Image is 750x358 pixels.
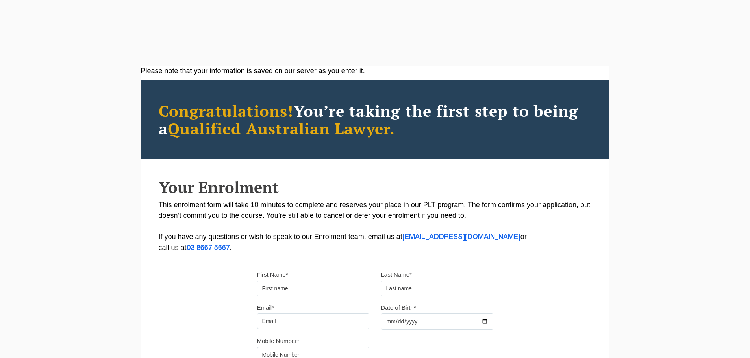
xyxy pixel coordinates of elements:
span: Congratulations! [159,100,294,121]
label: Date of Birth* [381,304,416,312]
h2: You’re taking the first step to being a [159,102,592,137]
p: This enrolment form will take 10 minutes to complete and reserves your place in our PLT program. ... [159,200,592,253]
input: First name [257,281,369,296]
input: Email [257,313,369,329]
label: First Name* [257,271,288,279]
span: Qualified Australian Lawyer. [168,118,395,139]
a: 03 8667 5667 [187,245,230,251]
a: [EMAIL_ADDRESS][DOMAIN_NAME] [402,234,520,240]
label: Last Name* [381,271,412,279]
label: Email* [257,304,274,312]
input: Last name [381,281,493,296]
label: Mobile Number* [257,337,300,345]
h2: Your Enrolment [159,178,592,196]
div: Please note that your information is saved on our server as you enter it. [141,66,609,76]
